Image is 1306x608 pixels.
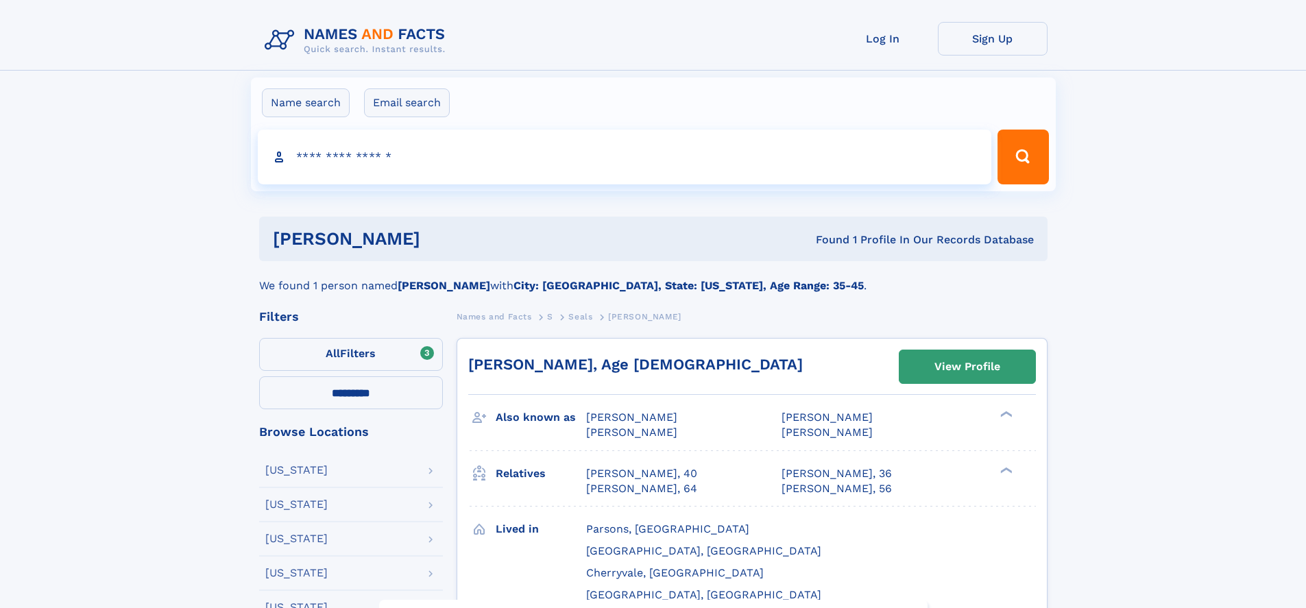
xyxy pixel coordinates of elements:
[496,462,586,485] h3: Relatives
[258,130,992,184] input: search input
[782,481,892,496] a: [PERSON_NAME], 56
[586,588,821,601] span: [GEOGRAPHIC_DATA], [GEOGRAPHIC_DATA]
[496,406,586,429] h3: Also known as
[265,499,328,510] div: [US_STATE]
[586,411,677,424] span: [PERSON_NAME]
[586,522,749,535] span: Parsons, [GEOGRAPHIC_DATA]
[934,351,1000,382] div: View Profile
[457,308,532,325] a: Names and Facts
[259,338,443,371] label: Filters
[262,88,350,117] label: Name search
[938,22,1048,56] a: Sign Up
[782,426,873,439] span: [PERSON_NAME]
[273,230,618,247] h1: [PERSON_NAME]
[997,130,1048,184] button: Search Button
[259,261,1048,294] div: We found 1 person named with .
[568,312,592,321] span: Seals
[586,481,697,496] a: [PERSON_NAME], 64
[265,533,328,544] div: [US_STATE]
[997,410,1013,419] div: ❯
[568,308,592,325] a: Seals
[782,466,892,481] a: [PERSON_NAME], 36
[547,312,553,321] span: S
[364,88,450,117] label: Email search
[468,356,803,373] a: [PERSON_NAME], Age [DEMOGRAPHIC_DATA]
[398,279,490,292] b: [PERSON_NAME]
[608,312,681,321] span: [PERSON_NAME]
[899,350,1035,383] a: View Profile
[586,566,764,579] span: Cherryvale, [GEOGRAPHIC_DATA]
[782,411,873,424] span: [PERSON_NAME]
[997,465,1013,474] div: ❯
[513,279,864,292] b: City: [GEOGRAPHIC_DATA], State: [US_STATE], Age Range: 35-45
[586,466,697,481] a: [PERSON_NAME], 40
[259,426,443,438] div: Browse Locations
[265,568,328,579] div: [US_STATE]
[618,232,1034,247] div: Found 1 Profile In Our Records Database
[586,426,677,439] span: [PERSON_NAME]
[265,465,328,476] div: [US_STATE]
[259,22,457,59] img: Logo Names and Facts
[259,311,443,323] div: Filters
[586,544,821,557] span: [GEOGRAPHIC_DATA], [GEOGRAPHIC_DATA]
[326,347,340,360] span: All
[828,22,938,56] a: Log In
[496,518,586,541] h3: Lived in
[547,308,553,325] a: S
